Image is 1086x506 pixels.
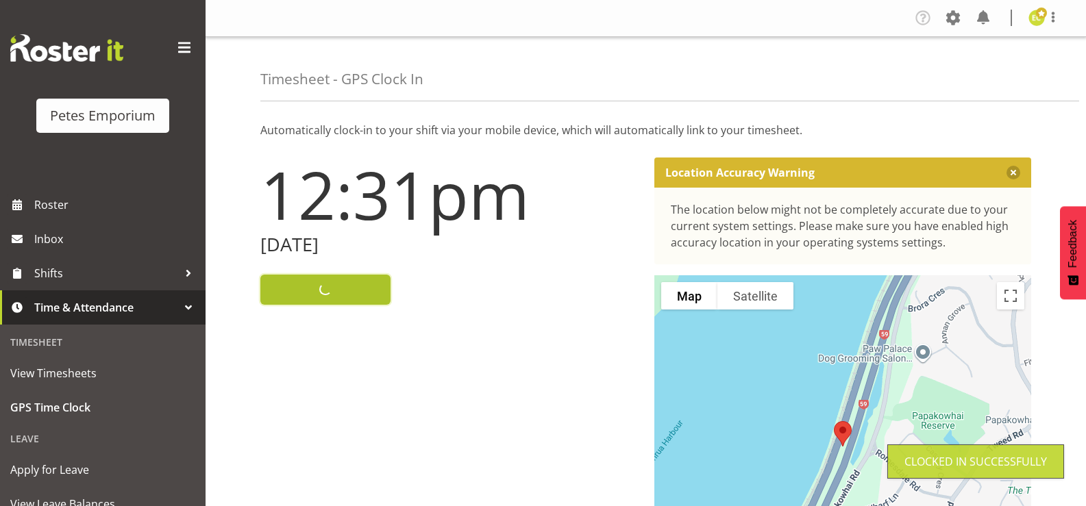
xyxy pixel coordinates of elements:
a: GPS Time Clock [3,390,202,425]
span: View Timesheets [10,363,195,383]
p: Location Accuracy Warning [665,166,815,179]
span: Roster [34,194,199,215]
div: Clocked in Successfully [904,453,1047,470]
div: Timesheet [3,328,202,356]
button: Feedback - Show survey [1060,206,1086,299]
span: Apply for Leave [10,459,195,480]
button: Show street map [661,282,717,309]
button: Toggle fullscreen view [997,282,1024,309]
a: View Timesheets [3,356,202,390]
img: emma-croft7499.jpg [1028,10,1045,26]
h4: Timesheet - GPS Clock In [260,71,423,87]
img: Rosterit website logo [10,34,123,62]
span: Time & Attendance [34,297,178,318]
span: Feedback [1067,220,1079,268]
button: Show satellite imagery [717,282,793,309]
div: The location below might not be completely accurate due to your current system settings. Please m... [671,201,1015,251]
span: Shifts [34,263,178,283]
button: Close message [1007,166,1020,179]
span: Inbox [34,229,199,249]
h1: 12:31pm [260,157,638,231]
a: Apply for Leave [3,453,202,487]
h2: [DATE] [260,234,638,255]
p: Automatically clock-in to your shift via your mobile device, which will automatically link to you... [260,122,1031,138]
div: Petes Emporium [50,105,156,126]
span: GPS Time Clock [10,397,195,418]
div: Leave [3,425,202,453]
